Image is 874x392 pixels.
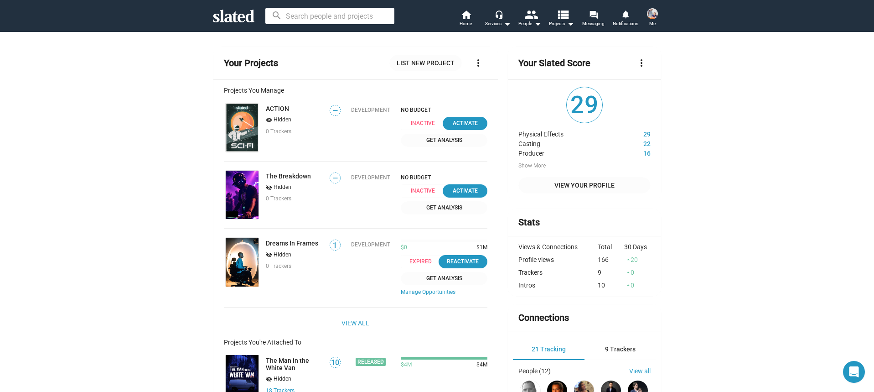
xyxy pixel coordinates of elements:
span: Notifications [613,18,638,29]
button: Activate [443,184,487,198]
dd: 29 [616,128,651,138]
mat-icon: home [460,9,471,20]
span: Get Analysis [406,274,482,283]
span: Get Analysis [406,203,482,213]
mat-icon: visibility_off [266,251,272,259]
button: Activate [443,117,487,130]
a: View All [341,315,369,331]
dt: Physical Effects [518,128,616,138]
mat-icon: arrow_drop_up [625,256,631,263]
mat-icon: headset_mic [495,10,503,18]
button: Services [482,9,514,29]
span: Hidden [274,116,291,124]
span: 10 [330,358,340,367]
div: Views & Connections [518,243,598,251]
div: Development [351,107,390,113]
a: Dreams In Frames [266,240,318,247]
span: Home [460,18,472,29]
span: $4M [401,361,412,369]
div: Released [356,358,386,366]
div: Trackers [518,269,598,276]
span: Inactive [401,117,450,130]
mat-icon: visibility_off [266,183,272,192]
div: 20 [624,256,651,263]
dd: 22 [616,138,651,147]
div: Projects You Manage [224,87,488,94]
mat-icon: visibility_off [266,116,272,125]
a: ACTiON [224,101,260,154]
a: View Your Profile [518,177,650,193]
span: Inactive [401,184,450,198]
span: NO BUDGET [401,174,487,181]
span: $4M [473,361,487,369]
mat-icon: view_list [556,8,569,21]
span: View Your Profile [526,177,643,193]
button: Projects [546,9,578,29]
a: The Man in the White Van [266,357,324,371]
mat-icon: arrow_drop_up [625,269,631,276]
a: Notifications [610,9,641,29]
a: The Breakdown [224,169,260,221]
button: Reactivate [439,255,488,268]
div: Open Intercom Messenger [843,361,865,383]
div: Services [485,18,511,29]
span: 1 [330,241,340,250]
div: People (12) [518,367,551,375]
div: 10 [598,282,624,289]
mat-icon: notifications [621,10,630,18]
div: 166 [598,256,624,263]
span: Hidden [274,184,291,191]
span: 0 Trackers [266,263,291,269]
div: Activate [448,119,482,128]
span: Me [649,18,656,29]
span: $1M [473,244,487,251]
img: ACTiON [226,103,259,152]
div: 30 Days [624,243,651,251]
img: Dreams In Frames [226,238,259,287]
span: NO BUDGET [401,107,487,113]
mat-icon: more_vert [473,57,484,68]
mat-card-title: Your Projects [224,57,278,69]
img: Nathan Thomas [647,8,658,19]
span: 0 Trackers [266,195,291,202]
div: Total [598,243,624,251]
button: People [514,9,546,29]
a: Get Analysis [401,201,487,214]
a: Messaging [578,9,610,29]
span: Hidden [274,251,291,259]
a: List New Project [389,55,462,71]
span: $0 [401,244,407,251]
mat-icon: arrow_drop_down [532,18,543,29]
span: — [330,106,340,115]
div: 9 [598,269,624,276]
mat-card-title: Your Slated Score [518,57,590,69]
mat-card-title: Stats [518,216,540,229]
mat-icon: visibility_off [266,375,272,384]
div: Activate [448,186,482,196]
mat-icon: arrow_drop_down [502,18,512,29]
mat-icon: more_vert [636,57,647,68]
span: Messaging [582,18,605,29]
div: 0 [624,282,651,289]
a: View all [629,367,651,375]
a: Home [450,9,482,29]
div: Development [351,241,390,248]
input: Search people and projects [265,8,394,24]
span: Get Analysis [406,136,482,145]
mat-card-title: Connections [518,312,569,324]
dt: Producer [518,147,616,157]
span: 0 Trackers [266,128,291,135]
span: 29 [567,87,602,123]
a: Dreams In Frames [224,236,260,288]
div: Projects You're Attached To [224,339,488,346]
div: 0 [624,269,651,276]
span: Hidden [274,376,291,383]
div: Reactivate [444,257,482,267]
a: Get Analysis [401,134,487,147]
div: Profile views [518,256,598,263]
mat-icon: arrow_drop_down [565,18,576,29]
button: Show More [518,162,546,170]
span: 21 Tracking [532,345,566,353]
a: ACTiON [266,105,289,112]
span: — [330,174,340,183]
